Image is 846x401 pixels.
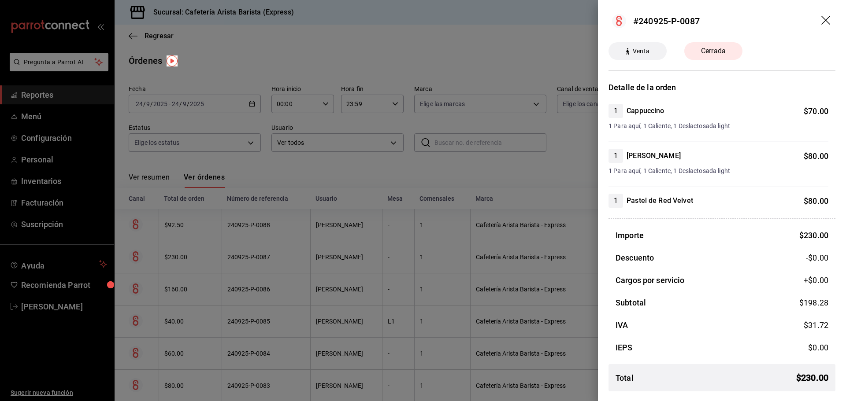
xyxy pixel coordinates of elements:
span: 1 [609,151,623,161]
span: 1 Para aquí, 1 Caliente, 1 Deslactosada light [609,121,828,131]
span: 1 [609,195,623,206]
img: Tooltip marker [167,55,178,66]
span: -$0.00 [806,252,828,264]
span: $ 31.72 [804,320,828,330]
span: $ 70.00 [804,107,828,116]
span: Venta [629,47,653,56]
span: $ 230.00 [799,231,828,240]
h3: Total [616,372,634,384]
div: #240925-P-0087 [633,15,700,28]
button: drag [821,16,832,26]
span: +$ 0.00 [804,274,828,286]
span: 1 Para aquí, 1 Caliente, 1 Deslactosada light [609,166,828,176]
span: $ 230.00 [796,371,828,384]
span: 1 [609,106,623,116]
span: $ 198.28 [799,298,828,307]
h4: Cappuccino [627,106,664,116]
h3: IEPS [616,342,633,353]
h3: Cargos por servicio [616,274,685,286]
h3: Descuento [616,252,654,264]
h3: Subtotal [616,297,646,309]
h4: Pastel de Red Velvet [627,195,693,206]
span: Cerrada [696,46,731,56]
span: $ 0.00 [808,343,828,352]
span: $ 80.00 [804,151,828,161]
span: $ 80.00 [804,196,828,206]
h4: [PERSON_NAME] [627,151,681,161]
h3: IVA [616,319,628,331]
h3: Detalle de la orden [609,81,835,93]
h3: Importe [616,229,644,241]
